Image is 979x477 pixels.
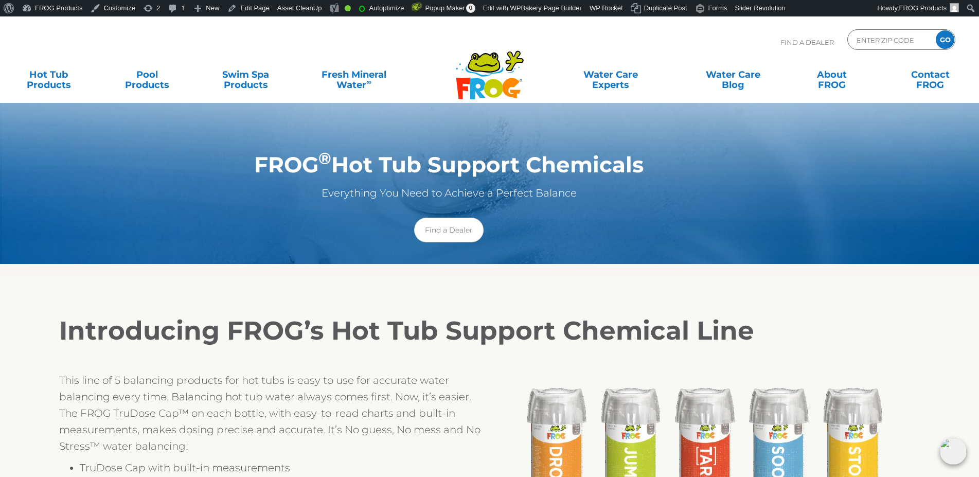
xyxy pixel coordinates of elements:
[414,218,484,242] a: Find a Dealer
[207,64,284,85] a: Swim SpaProducts
[306,64,402,85] a: Fresh MineralWater∞
[735,4,785,12] span: Slider Revolution
[366,78,371,86] sup: ∞
[466,4,475,13] span: 0
[899,4,947,12] span: FROG Products
[548,64,673,85] a: Water CareExperts
[345,5,351,11] div: Good
[10,64,87,85] a: Hot TubProducts
[940,438,967,465] img: openIcon
[109,64,186,85] a: PoolProducts
[80,460,490,476] li: TruDose Cap with built-in measurements
[780,29,834,55] p: Find A Dealer
[59,372,490,454] p: This line of 5 balancing products for hot tubs is easy to use for accurate water balancing every ...
[450,37,529,100] img: Frog Products Logo
[318,149,331,168] sup: ®
[59,315,920,346] h2: Introducing FROG’s Hot Tub Support Chemical Line
[695,64,772,85] a: Water CareBlog
[892,64,969,85] a: ContactFROG
[23,152,875,177] h1: FROG Hot Tub Support Chemicals
[936,30,954,49] input: GO
[23,185,875,201] p: Everything You Need to Achieve a Perfect Balance
[793,64,870,85] a: AboutFROG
